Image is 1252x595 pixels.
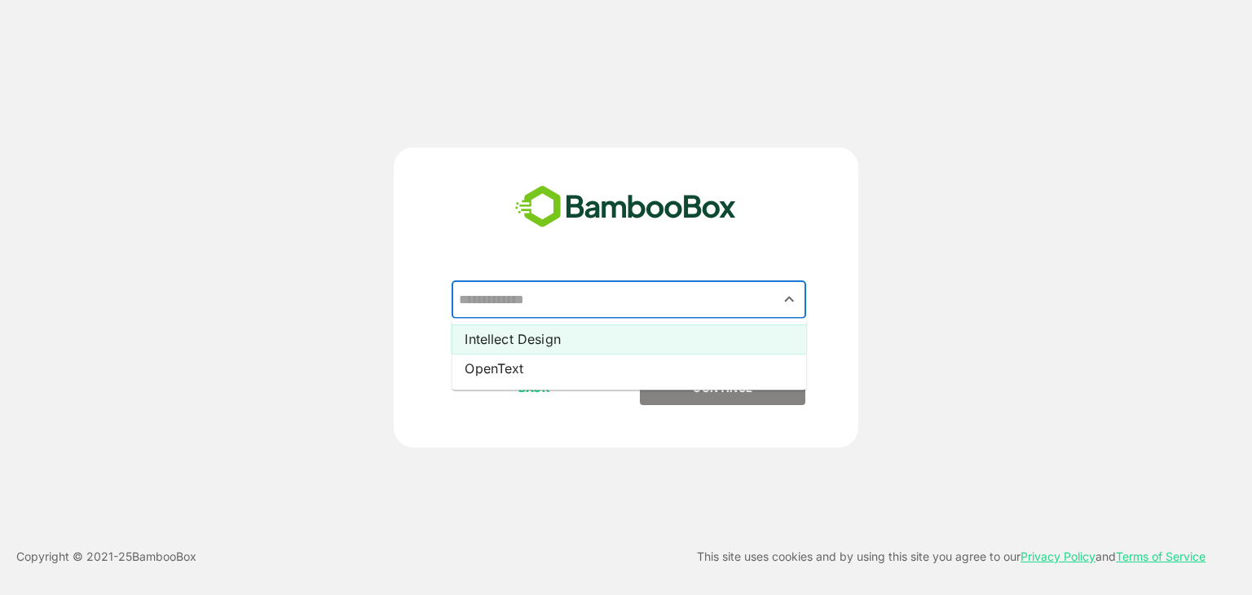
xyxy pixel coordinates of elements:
a: Terms of Service [1116,549,1206,563]
a: Privacy Policy [1021,549,1095,563]
img: bamboobox [506,180,745,234]
p: Copyright © 2021- 25 BambooBox [16,547,196,566]
li: OpenText [452,354,806,383]
li: Intellect Design [452,324,806,354]
button: Close [778,289,800,311]
p: This site uses cookies and by using this site you agree to our and [697,547,1206,566]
